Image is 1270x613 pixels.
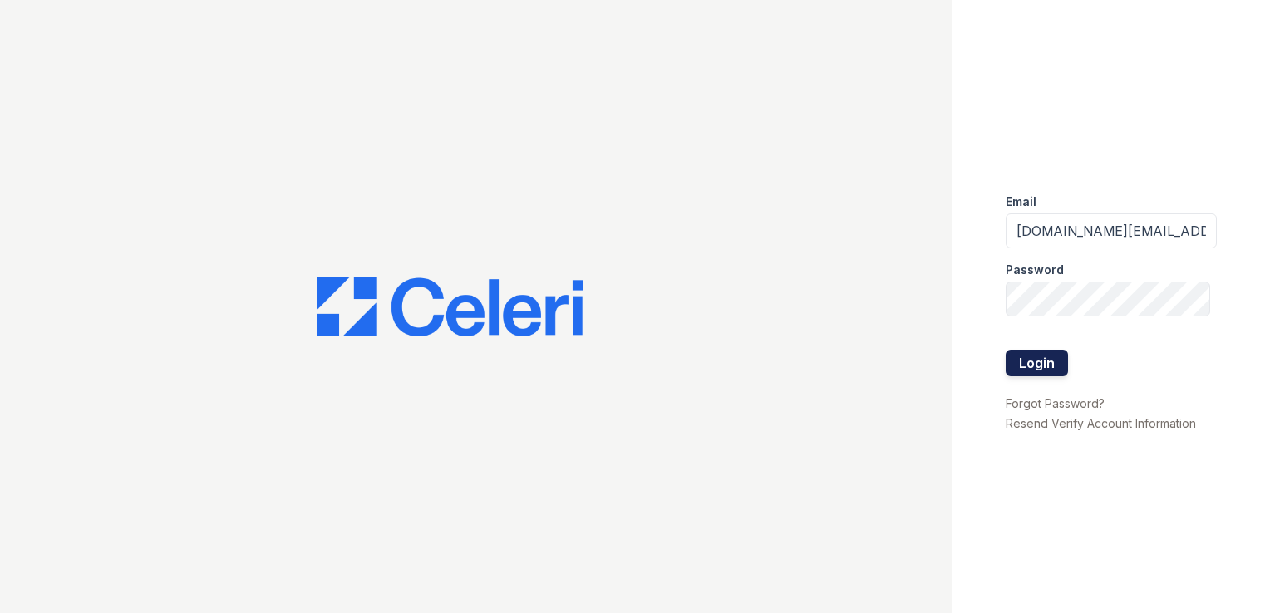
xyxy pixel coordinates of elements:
[1006,396,1105,410] a: Forgot Password?
[1006,416,1196,430] a: Resend Verify Account Information
[1006,262,1064,278] label: Password
[1006,194,1036,210] label: Email
[1006,350,1068,376] button: Login
[317,277,583,336] img: CE_Logo_Blue-a8612792a0a2168367f1c8372b55b34899dd931a85d93a1a3d3e32e68fde9ad4.png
